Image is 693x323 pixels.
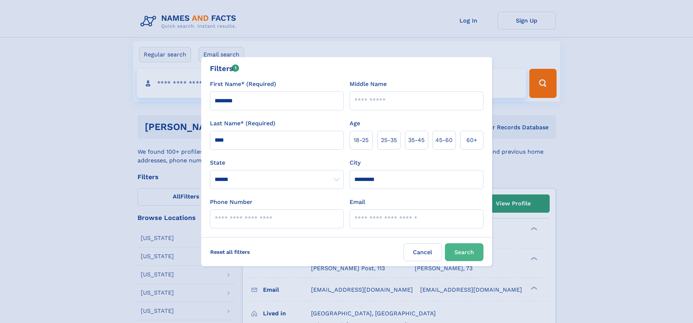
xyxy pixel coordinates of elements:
[210,198,252,206] label: Phone Number
[206,243,255,261] label: Reset all filters
[445,243,483,261] button: Search
[466,136,477,145] span: 60+
[350,80,387,88] label: Middle Name
[408,136,425,145] span: 35‑45
[210,119,275,128] label: Last Name* (Required)
[435,136,453,145] span: 45‑60
[210,63,239,74] div: Filters
[354,136,369,145] span: 18‑25
[210,158,344,167] label: State
[381,136,397,145] span: 25‑35
[350,158,361,167] label: City
[350,119,360,128] label: Age
[350,198,365,206] label: Email
[210,80,276,88] label: First Name* (Required)
[403,243,442,261] label: Cancel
